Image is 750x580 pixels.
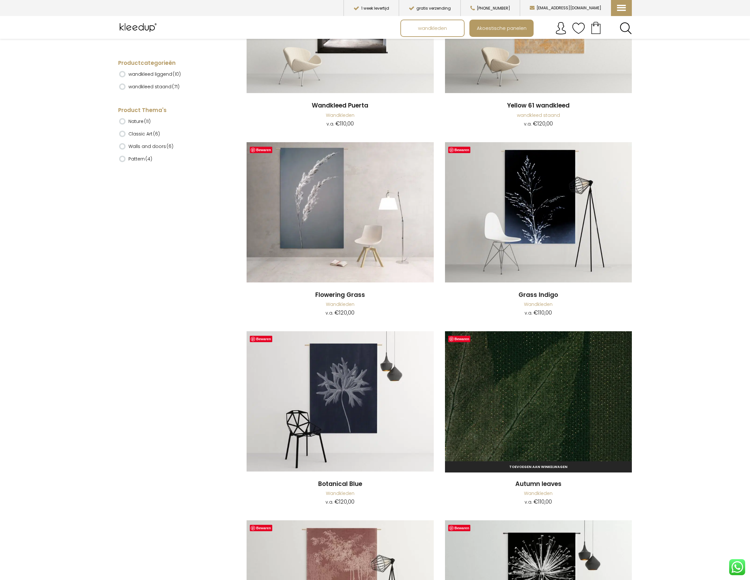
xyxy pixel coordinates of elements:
[414,22,450,34] span: wandkleden
[247,142,434,283] a: Flowering Grass
[620,22,632,34] a: Search
[534,498,538,506] span: €
[525,499,532,505] span: v.a.
[335,309,339,316] span: €
[336,120,354,127] bdi: 110,00
[128,81,179,92] label: wandkleed staand
[445,142,632,282] img: Grass Indigo
[118,59,221,67] h4: Productcategorieën
[445,142,632,283] a: Grass Indigo
[172,83,179,90] span: (71)
[326,499,333,505] span: v.a.
[445,331,632,472] a: Autumn LeavesDetail Autumn Leaves
[128,116,151,127] label: Nature
[517,112,560,118] a: wandkleed staand
[250,336,272,342] a: Bewaren
[247,142,434,282] img: Flowering Grass
[445,461,632,472] a: Toevoegen aan winkelwagen: “Autumn leaves“
[128,141,173,152] label: Walls and doors
[326,310,333,316] span: v.a.
[118,20,160,36] img: Kleedup
[585,20,607,36] a: Your cart
[327,121,334,127] span: v.a.
[326,490,354,497] a: Wandkleden
[118,107,221,114] h4: Product Thema's
[445,101,632,110] a: Yellow 61 wandkleed
[448,525,471,531] a: Bewaren
[326,112,354,118] a: Wandkleden
[250,147,272,153] a: Bewaren
[448,147,471,153] a: Bewaren
[128,153,152,164] label: Pattern
[525,310,532,316] span: v.a.
[247,101,434,110] a: Wandkleed Puerta
[336,120,340,127] span: €
[534,309,538,316] span: €
[533,120,537,127] span: €
[401,20,464,36] a: wandkleden
[554,22,567,35] img: account.svg
[173,71,181,77] span: (10)
[153,131,160,137] span: (6)
[534,309,552,316] bdi: 110,00
[524,121,532,127] span: v.a.
[448,336,471,342] a: Bewaren
[250,525,272,531] a: Bewaren
[335,498,339,506] span: €
[572,22,585,35] img: verlanglijstje.svg
[144,118,151,125] span: (11)
[445,480,632,489] a: Autumn leaves
[524,490,553,497] a: Wandkleden
[167,143,173,150] span: (6)
[445,291,632,299] a: Grass Indigo
[247,291,434,299] a: Flowering Grass
[524,301,553,307] a: Wandkleden
[247,480,434,489] a: Botanical Blue
[247,331,434,472] a: Botanical BlueWandkleed
[400,20,637,37] nav: Main menu
[326,301,354,307] a: Wandkleden
[335,309,354,316] bdi: 120,00
[335,498,354,506] bdi: 120,00
[534,498,552,506] bdi: 110,00
[128,69,181,80] label: wandkleed liggend
[128,128,160,139] label: Classic Art
[473,22,530,34] span: Akoestische panelen
[533,120,553,127] bdi: 120,00
[145,156,152,162] span: (4)
[470,20,533,36] a: Akoestische panelen
[247,331,434,472] img: Botanical Blue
